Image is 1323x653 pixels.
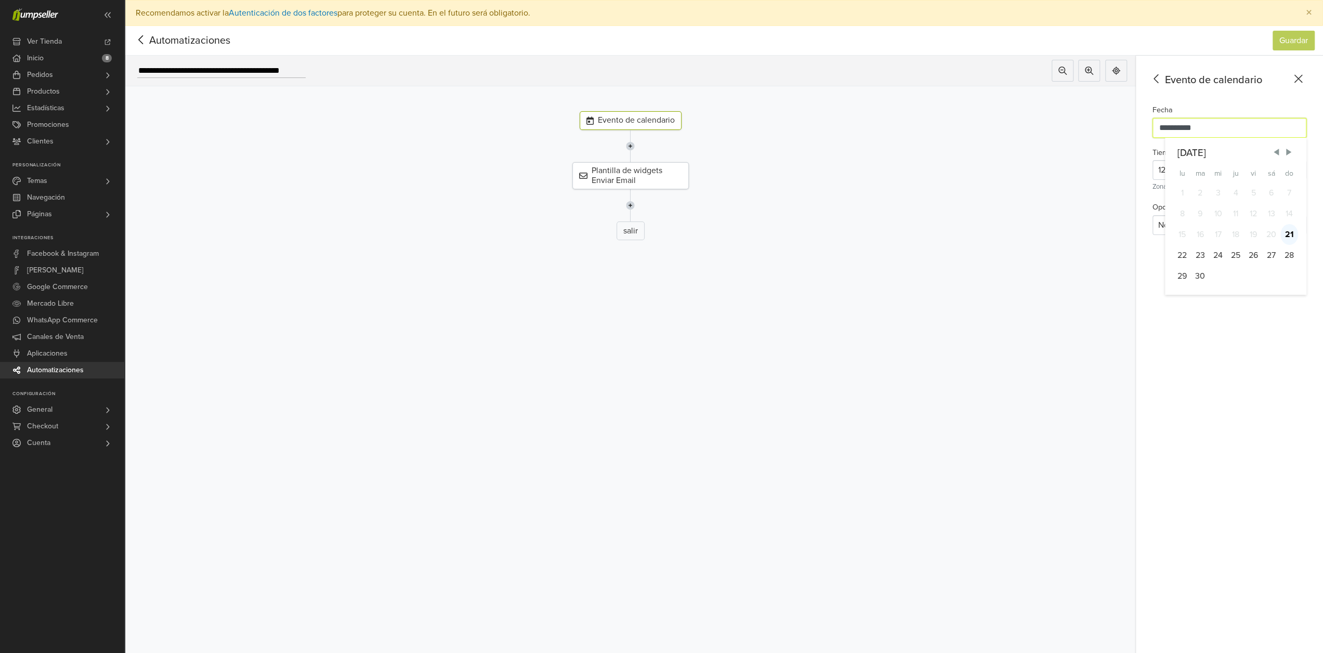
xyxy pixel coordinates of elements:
div: Evento de calendario [580,111,682,130]
span: Google Commerce [27,279,88,295]
img: line-7960e5f4d2b50ad2986e.svg [626,189,635,221]
abbr: jueves [1233,169,1239,178]
div: sáb. 6 de sep. de 2025 [1262,182,1280,203]
abbr: miércoles [1214,169,1222,178]
div: Evento de calendario [1148,72,1306,88]
span: Pedidos [27,67,53,83]
div: mié. 17 de sep. de 2025 [1209,224,1227,245]
div: salir [617,221,645,240]
abbr: domingo [1285,169,1293,178]
div: sáb. 27 de sep. de 2025 [1262,245,1280,266]
label: Fecha [1152,105,1173,116]
span: Next Month [1283,147,1294,158]
div: vie. 5 de sep. de 2025 [1245,182,1262,203]
div: dom. 28 de sep. de 2025 [1280,245,1298,266]
div: sáb. 20 de sep. de 2025 [1262,224,1280,245]
label: Opciones de repetición [1152,202,1228,213]
small: Zona Horaria: GMT(-03:00) [1152,182,1229,191]
div: jue. 4 de sep. de 2025 [1227,182,1245,203]
div: dom. 21 de sep. de 2025 [1280,224,1298,245]
div: mar. 30 de sep. de 2025 [1191,266,1209,286]
span: Canales de Venta [27,329,84,345]
span: [PERSON_NAME] [27,262,84,279]
div: lun. 29 de sep. de 2025 [1173,266,1191,286]
div: sáb. 13 de sep. de 2025 [1262,203,1280,224]
div: jue. 18 de sep. de 2025 [1227,224,1245,245]
span: Facebook & Instagram [27,245,99,262]
p: Integraciones [12,235,124,241]
span: Promociones [27,116,69,133]
p: Configuración [12,391,124,397]
div: jue. 25 de sep. de 2025 [1227,245,1245,266]
a: Autenticación de dos factores [229,8,337,18]
div: dom. 14 de sep. de 2025 [1280,203,1298,224]
div: mié. 10 de sep. de 2025 [1209,203,1227,224]
span: Automatizaciones [133,33,214,48]
div: mié. 3 de sep. de 2025 [1209,182,1227,203]
div: vie. 12 de sep. de 2025 [1245,203,1262,224]
span: Temas [27,173,47,189]
span: Aplicaciones [27,345,68,362]
div: vie. 26 de sep. de 2025 [1245,245,1262,266]
span: Mercado Libre [27,295,74,312]
button: Guardar [1273,31,1315,50]
div: mar. 2 de sep. de 2025 [1191,182,1209,203]
label: Tiempo [1152,147,1177,159]
div: [DATE] [1177,146,1294,161]
span: × [1306,5,1312,20]
span: Automatizaciones [27,362,84,378]
span: General [27,401,53,418]
div: Plantilla de widgets Enviar Email [572,162,689,189]
div: mar. 9 de sep. de 2025 [1191,203,1209,224]
div: jue. 11 de sep. de 2025 [1227,203,1245,224]
abbr: sábado [1268,169,1275,178]
span: Ver Tienda [27,33,62,50]
span: Navegación [27,189,65,206]
div: lun. 22 de sep. de 2025 [1173,245,1191,266]
div: mar. 16 de sep. de 2025 [1191,224,1209,245]
span: WhatsApp Commerce [27,312,98,329]
div: vie. 19 de sep. de 2025 [1245,224,1262,245]
span: Inicio [27,50,44,67]
div: lun. 15 de sep. de 2025 [1173,224,1191,245]
div: lun. 1 de sep. de 2025 [1173,182,1191,203]
span: Clientes [27,133,54,150]
p: Personalización [12,162,124,168]
abbr: martes [1196,169,1205,178]
abbr: viernes [1251,169,1256,178]
span: Estadísticas [27,100,64,116]
img: line-7960e5f4d2b50ad2986e.svg [626,130,635,162]
span: 8 [102,54,112,62]
div: mar. 23 de sep. de 2025 [1191,245,1209,266]
span: Páginas [27,206,52,223]
span: Cuenta [27,435,50,451]
div: mié. 24 de sep. de 2025 [1209,245,1227,266]
div: dom. 7 de sep. de 2025 [1280,182,1298,203]
span: Checkout [27,418,58,435]
span: Productos [27,83,60,100]
div: lun. 8 de sep. de 2025 [1173,203,1191,224]
span: Previous Month [1271,147,1281,158]
abbr: lunes [1180,169,1185,178]
button: Close [1295,1,1322,25]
